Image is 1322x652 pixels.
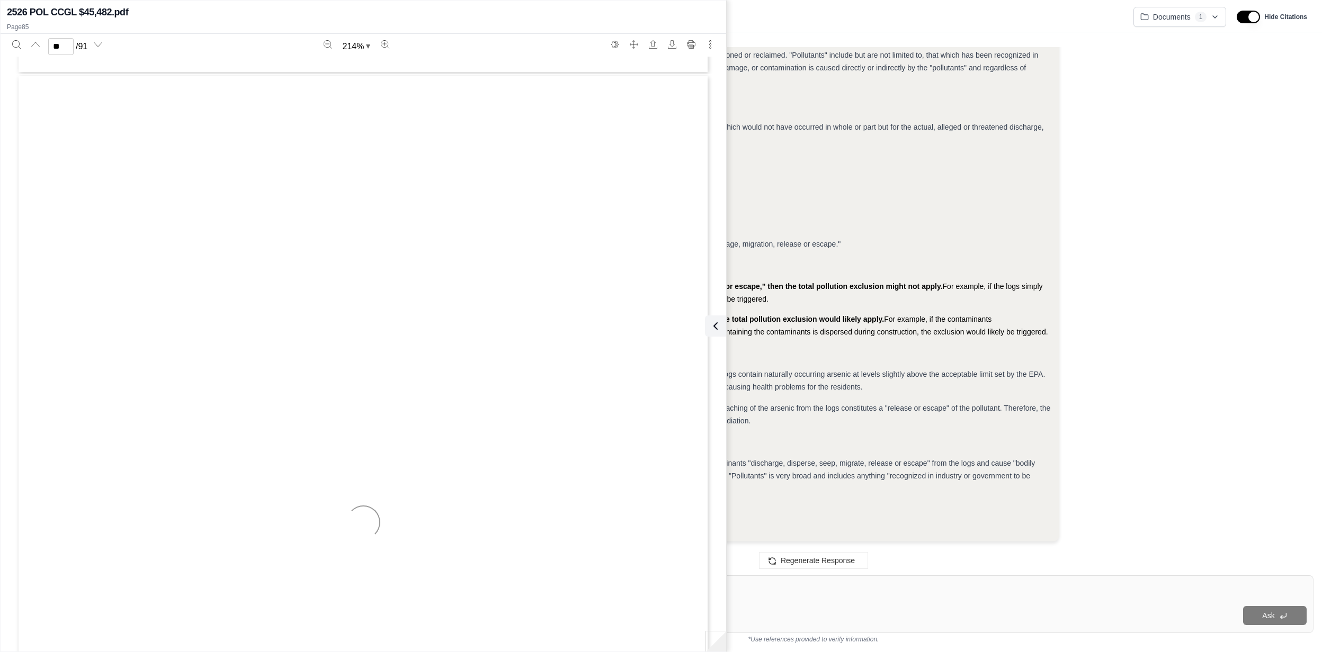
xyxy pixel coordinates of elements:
[1153,12,1191,22] span: Documents
[338,38,375,55] button: Zoom document
[27,36,44,53] button: Previous page
[76,40,87,53] span: / 91
[759,552,868,569] button: Regenerate Response
[645,36,662,53] button: Open file
[626,36,642,53] button: Full screen
[1243,606,1307,625] button: Ask
[314,633,1314,644] div: *Use references provided to verify information.
[48,38,74,55] input: Enter a page number
[683,36,700,53] button: Print
[90,36,106,53] button: Next page
[7,23,720,31] p: Page 85
[7,5,128,20] h2: 2526 POL CCGL $45,482.pdf
[664,36,681,53] button: Download
[1262,611,1274,620] span: Ask
[377,36,394,53] button: Zoom in
[702,36,719,53] button: More actions
[8,36,25,53] button: Search
[319,36,336,53] button: Zoom out
[606,36,623,53] button: Switch to the dark theme
[1133,7,1227,27] button: Documents1
[1264,13,1307,21] span: Hide Citations
[1195,12,1207,22] span: 1
[343,40,364,53] span: 214 %
[781,556,855,565] span: Regenerate Response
